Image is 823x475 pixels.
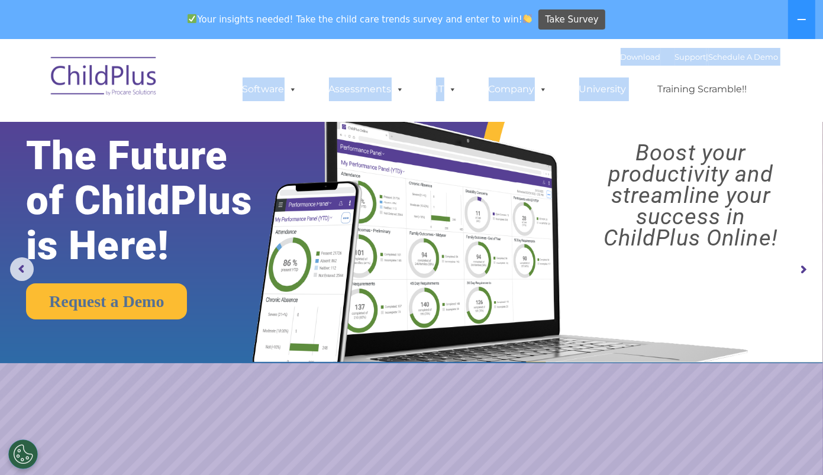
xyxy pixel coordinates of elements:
img: 👏 [523,14,532,23]
a: Training Scramble!! [646,77,759,101]
a: IT [424,77,469,101]
rs-layer: Boost your productivity and streamline your success in ChildPlus Online! [569,142,813,248]
a: Schedule A Demo [709,52,779,62]
a: Software [231,77,309,101]
img: ✅ [188,14,196,23]
rs-layer: The Future of ChildPlus is Here! [26,133,289,268]
span: Your insights needed! Take the child care trends survey and enter to win! [183,8,537,31]
a: Take Survey [538,9,605,30]
img: ChildPlus by Procare Solutions [45,49,163,108]
a: Download [621,52,661,62]
font: | [621,52,779,62]
span: Phone number [164,127,215,135]
span: Take Survey [546,9,599,30]
a: Request a Demo [26,283,187,319]
a: Assessments [317,77,417,101]
span: Last name [164,78,201,87]
a: Company [477,77,560,101]
iframe: Chat Widget [630,347,823,475]
button: Cookies Settings [8,440,38,469]
a: Support [675,52,706,62]
a: University [567,77,638,101]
